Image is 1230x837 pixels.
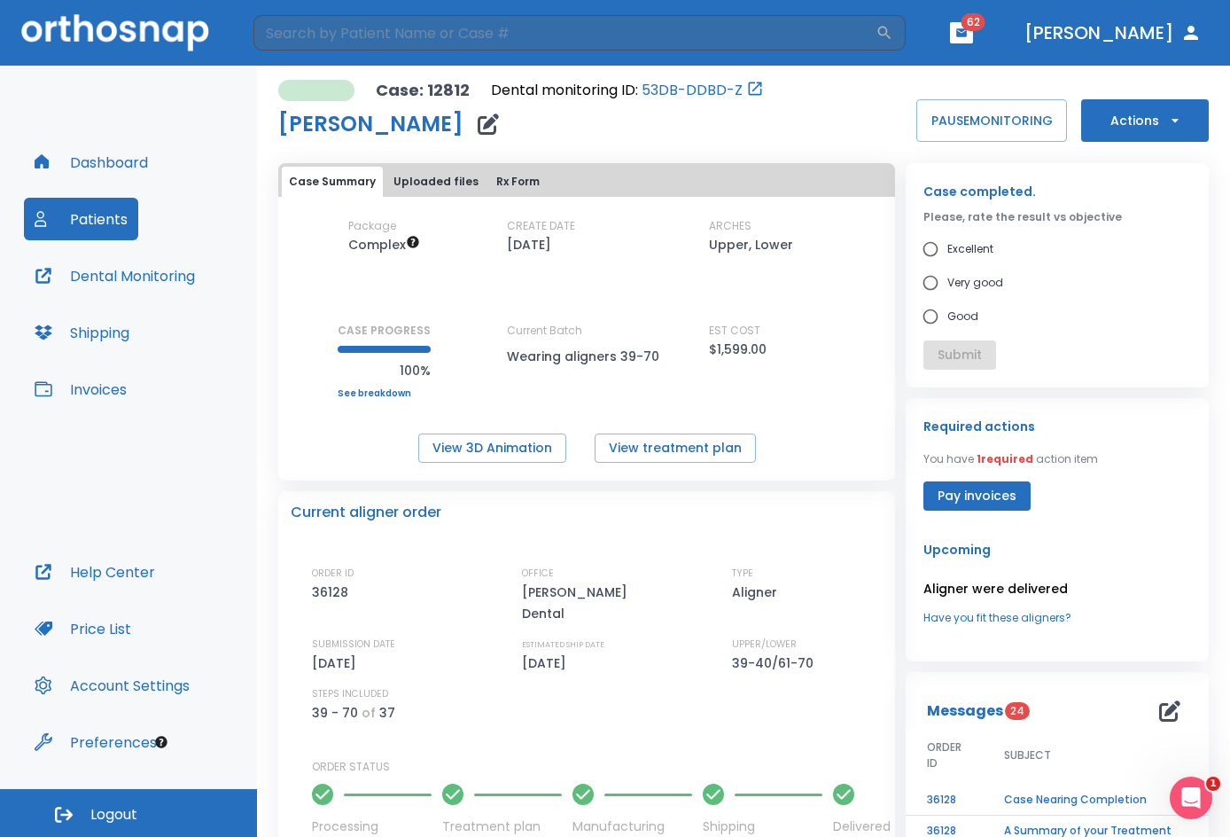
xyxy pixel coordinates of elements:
[24,368,137,411] button: Invoices
[507,218,575,234] p: CREATE DATE
[153,734,169,750] div: Tooltip anchor
[923,451,1098,467] p: You have action item
[732,566,753,582] p: TYPE
[386,167,486,197] button: Uploaded files
[312,686,388,702] p: STEPS INCLUDED
[253,15,876,51] input: Search by Patient Name or Case #
[1004,747,1051,763] span: SUBJECT
[709,218,751,234] p: ARCHES
[522,582,673,624] p: [PERSON_NAME] Dental
[282,167,891,197] div: tabs
[522,566,554,582] p: OFFICE
[338,360,431,381] p: 100%
[348,236,420,254] span: Up to 50 Steps (100 aligners)
[916,99,1067,142] button: PAUSEMONITORING
[522,653,572,674] p: [DATE]
[282,167,383,197] button: Case Summary
[947,272,1003,293] span: Very good
[595,434,756,463] button: View treatment plan
[923,610,1191,626] a: Have you fit these aligners?
[491,80,764,101] div: Open patient in dental monitoring portal
[24,254,206,297] button: Dental Monitoring
[90,805,137,825] span: Logout
[732,582,783,603] p: Aligner
[572,817,692,836] p: Manufacturing
[522,637,604,653] p: ESTIMATED SHIP DATE
[24,664,200,707] button: Account Settings
[947,306,978,327] span: Good
[923,181,1191,202] p: Case completed.
[1005,702,1030,720] span: 24
[278,113,463,135] h1: [PERSON_NAME]
[24,721,167,763] button: Preferences
[507,323,666,339] p: Current Batch
[24,607,142,650] button: Price List
[21,14,209,51] img: Orthosnap
[1206,777,1220,791] span: 1
[923,539,1191,560] p: Upcoming
[24,551,166,593] button: Help Center
[312,637,395,653] p: SUBMISSION DATE
[923,578,1191,599] p: Aligner were delivered
[442,817,562,836] p: Treatment plan
[418,434,566,463] button: View 3D Animation
[709,234,793,255] p: Upper, Lower
[923,209,1191,225] p: Please, rate the result vs objective
[24,311,140,354] button: Shipping
[362,702,376,724] p: of
[732,653,820,674] p: 39-40/61-70
[312,759,883,775] p: ORDER STATUS
[348,218,396,234] p: Package
[947,239,993,260] span: Excellent
[507,346,666,367] p: Wearing aligners 39-70
[338,388,431,399] a: See breakdown
[312,582,354,603] p: 36128
[709,339,767,360] p: $1,599.00
[312,566,354,582] p: ORDER ID
[291,502,441,523] p: Current aligner order
[709,323,760,339] p: EST COST
[703,817,822,836] p: Shipping
[927,700,1003,722] p: Messages
[379,702,395,724] p: 37
[906,785,983,816] td: 36128
[24,141,159,184] button: Dashboard
[923,416,1035,437] p: Required actions
[833,817,891,836] p: Delivered
[24,198,138,240] button: Patients
[977,451,1033,466] span: 1 required
[732,637,797,653] p: UPPER/LOWER
[1017,17,1209,49] button: [PERSON_NAME]
[923,481,1031,511] button: Pay invoices
[312,653,362,674] p: [DATE]
[507,234,551,255] p: [DATE]
[961,13,985,31] span: 62
[489,167,547,197] button: Rx Form
[312,817,432,836] p: Processing
[983,785,1204,816] td: Case Nearing Completion
[927,739,961,771] span: ORDER ID
[1170,777,1212,819] iframe: Intercom live chat
[491,80,638,101] p: Dental monitoring ID:
[376,80,470,101] p: Case: 12812
[338,323,431,339] p: CASE PROGRESS
[312,702,358,724] p: 39 - 70
[1081,99,1209,142] button: Actions
[642,80,743,101] a: 53DB-DDBD-Z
